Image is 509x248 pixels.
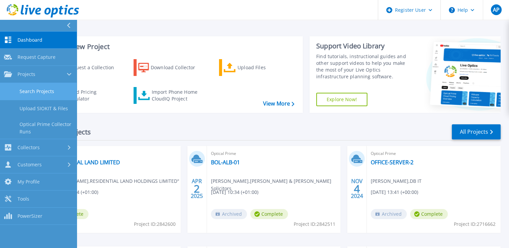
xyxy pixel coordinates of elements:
a: Cloud Pricing Calculator [48,87,123,104]
a: BOL-ALB-01 [211,159,240,166]
span: Archived [211,209,247,219]
span: [PERSON_NAME] , DB IT [371,177,422,185]
span: 4 [354,186,360,192]
span: AP [493,7,499,12]
div: APR 2025 [190,176,203,201]
span: Complete [410,209,448,219]
a: Request a Collection [48,59,123,76]
span: Complete [250,209,288,219]
span: [DATE] 10:34 (+01:00) [211,189,258,196]
a: Download Collector [134,59,209,76]
h3: Start a New Project [48,43,294,50]
div: Cloud Pricing Calculator [66,89,120,102]
span: Customers [17,162,42,168]
div: Download Collector [151,61,205,74]
div: Find tutorials, instructional guides and other support videos to help you make the most of your L... [316,53,412,80]
span: Projects [17,71,35,77]
span: Project ID: 2716662 [454,220,496,228]
span: Request Capture [17,54,56,60]
span: [DATE] 13:41 (+00:00) [371,189,418,196]
div: Request a Collection [67,61,121,74]
span: Tools [17,196,29,202]
span: Optical Prime [211,150,337,157]
span: PowerSizer [17,213,42,219]
span: Project ID: 2842511 [294,220,335,228]
span: [PERSON_NAME] , RESIDENTIAL LAND HOLDINGS LIMITED" [51,177,179,185]
span: [PERSON_NAME] , [PERSON_NAME] & [PERSON_NAME] Solicitors [211,177,341,192]
div: Upload Files [238,61,291,74]
a: RESIDENTIAL LAND LIMITED [51,159,120,166]
div: Support Video Library [316,42,412,50]
span: Dashboard [17,37,42,43]
span: My Profile [17,179,40,185]
a: All Projects [452,124,501,139]
a: Upload Files [219,59,294,76]
span: 2 [194,186,200,192]
a: OFFICE-SERVER-2 [371,159,413,166]
a: View More [263,100,294,107]
span: Optical Prime [51,150,177,157]
a: Explore Now! [316,93,367,106]
span: Collectors [17,144,40,151]
span: Optical Prime [371,150,497,157]
div: NOV 2024 [351,176,363,201]
span: Project ID: 2842600 [134,220,176,228]
div: Import Phone Home CloudIQ Project [151,89,204,102]
span: Archived [371,209,407,219]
